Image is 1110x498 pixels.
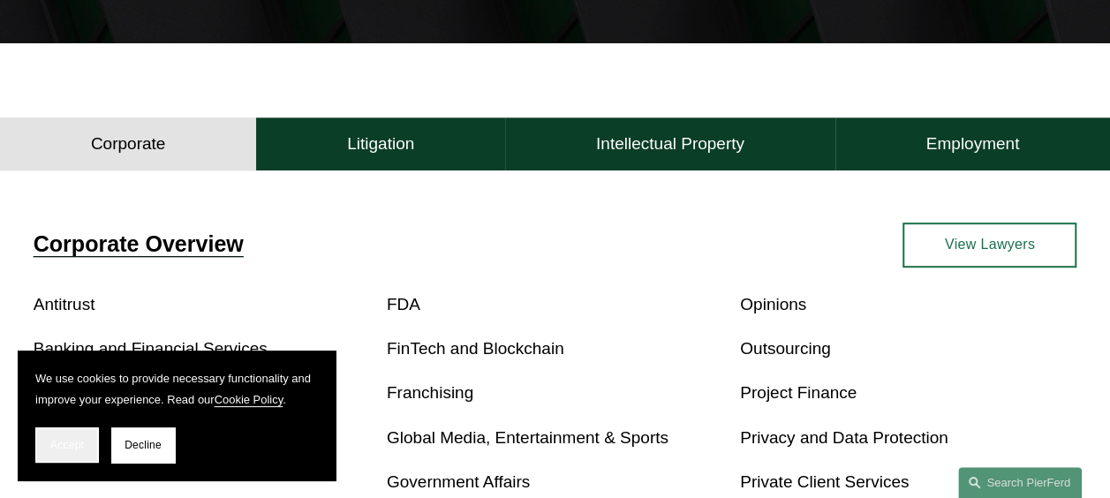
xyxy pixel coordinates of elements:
button: Decline [111,427,175,463]
a: Cookie Policy [215,393,283,406]
a: Outsourcing [740,339,830,358]
section: Cookie banner [18,351,336,480]
a: Opinions [740,295,806,313]
a: FinTech and Blockchain [387,339,564,358]
button: Accept [35,427,99,463]
a: Antitrust [34,295,95,313]
a: Franchising [387,383,473,402]
span: Decline [125,439,162,451]
h4: Corporate [91,133,166,155]
a: Privacy and Data Protection [740,428,948,447]
a: View Lawyers [902,223,1076,268]
a: Government Affairs [387,472,530,491]
a: FDA [387,295,420,313]
h4: Intellectual Property [596,133,744,155]
a: Banking and Financial Services [34,339,268,358]
a: Project Finance [740,383,857,402]
a: Search this site [958,467,1082,498]
h4: Litigation [347,133,414,155]
span: Accept [50,439,84,451]
a: Global Media, Entertainment & Sports [387,428,668,447]
a: Corporate Overview [34,231,244,256]
h4: Employment [926,133,1020,155]
a: Private Client Services [740,472,909,491]
p: We use cookies to provide necessary functionality and improve your experience. Read our . [35,368,318,410]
